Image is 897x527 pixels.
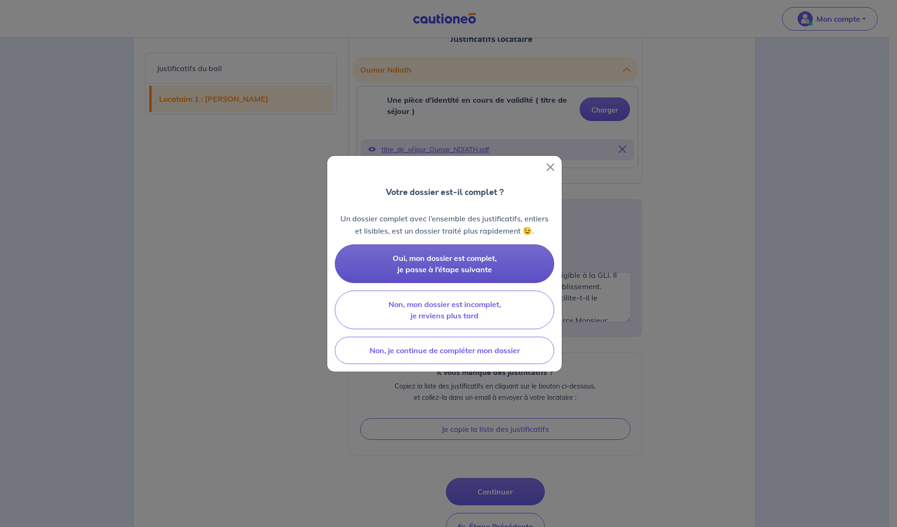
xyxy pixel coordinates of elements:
span: Non, mon dossier est incomplet, je reviens plus tard [388,300,501,320]
button: Oui, mon dossier est complet, je passe à l’étape suivante [335,244,554,283]
span: Oui, mon dossier est complet, je passe à l’étape suivante [393,253,497,274]
button: Non, mon dossier est incomplet, je reviens plus tard [335,291,554,329]
button: Close [543,160,558,175]
p: Un dossier complet avec l’ensemble des justificatifs, entiers et lisibles, est un dossier traité ... [335,212,554,237]
span: Non, je continue de compléter mon dossier [370,346,520,355]
p: Votre dossier est-il complet ? [386,186,504,198]
button: Non, je continue de compléter mon dossier [335,337,554,364]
